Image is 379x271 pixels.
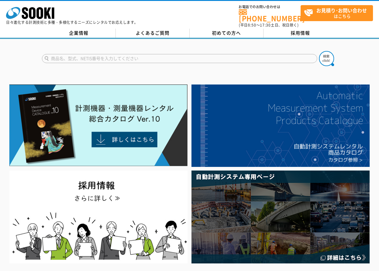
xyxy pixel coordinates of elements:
[239,5,301,9] span: お電話でのお問い合わせは
[248,22,256,28] span: 8:50
[9,171,188,263] img: SOOKI recruit
[264,29,337,38] a: 採用情報
[239,22,298,28] span: (平日 ～ 土日、祝日除く)
[239,9,301,22] a: [PHONE_NUMBER]
[191,171,370,263] img: 自動計測システム専用ページ
[212,30,241,36] span: 初めての方へ
[301,5,373,21] a: お見積り･お問い合わせはこちら
[319,51,334,66] img: btn_search.png
[42,54,317,63] input: 商品名、型式、NETIS番号を入力してください
[191,84,370,167] img: 自動計測システムカタログ
[190,29,264,38] a: 初めての方へ
[260,22,271,28] span: 17:30
[316,7,367,14] strong: お見積り･お問い合わせ
[116,29,190,38] a: よくあるご質問
[6,21,138,24] p: 日々進化する計測技術と多種・多様化するニーズにレンタルでお応えします。
[42,29,116,38] a: 企業情報
[9,84,188,166] img: Catalog Ver10
[304,5,373,21] span: はこちら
